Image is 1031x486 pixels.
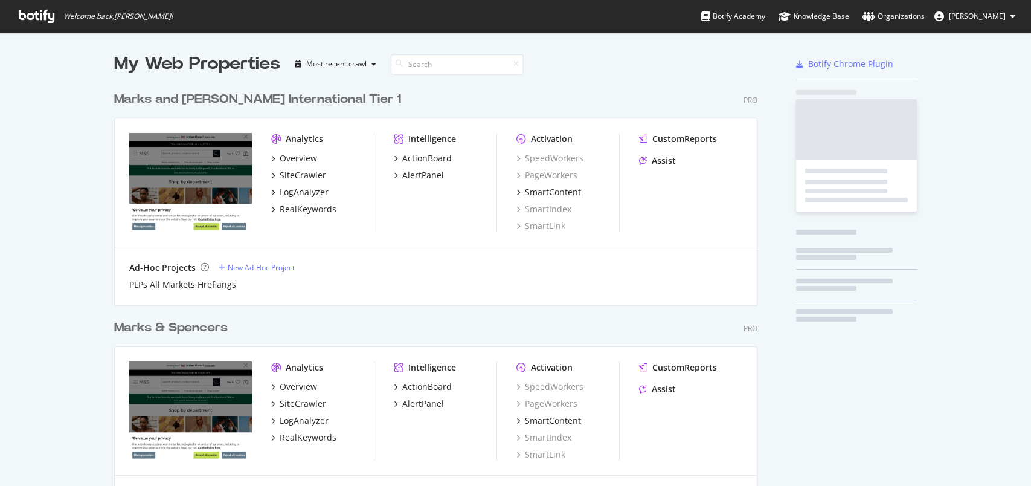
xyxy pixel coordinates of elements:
[744,95,757,105] div: Pro
[652,133,717,145] div: CustomReports
[525,186,581,198] div: SmartContent
[129,133,252,231] img: www.marksandspencer.com
[402,169,444,181] div: AlertPanel
[280,203,336,215] div: RealKeywords
[280,169,326,181] div: SiteCrawler
[639,361,717,374] a: CustomReports
[394,169,444,181] a: AlertPanel
[129,361,252,459] img: www.marksandspencer.com/
[114,52,280,76] div: My Web Properties
[949,11,1006,21] span: Andrea Scalia
[391,54,524,75] input: Search
[286,361,323,374] div: Analytics
[114,319,233,337] a: Marks & Spencers
[394,152,452,164] a: ActionBoard
[701,10,765,22] div: Botify Academy
[306,60,367,68] div: Most recent crawl
[516,152,583,164] a: SpeedWorkers
[639,383,676,395] a: Assist
[779,10,849,22] div: Knowledge Base
[280,186,329,198] div: LogAnalyzer
[271,152,317,164] a: Overview
[280,432,336,444] div: RealKeywords
[796,58,893,70] a: Botify Chrome Plugin
[408,361,456,374] div: Intelligence
[639,133,717,145] a: CustomReports
[652,383,676,395] div: Assist
[925,7,1025,26] button: [PERSON_NAME]
[516,169,577,181] a: PageWorkers
[129,262,196,274] div: Ad-Hoc Projects
[394,398,444,410] a: AlertPanel
[271,186,329,198] a: LogAnalyzer
[516,220,565,232] a: SmartLink
[744,323,757,334] div: Pro
[402,398,444,410] div: AlertPanel
[271,169,326,181] a: SiteCrawler
[652,155,676,167] div: Assist
[652,361,717,374] div: CustomReports
[286,133,323,145] div: Analytics
[114,91,401,108] div: Marks and [PERSON_NAME] International Tier 1
[114,319,228,337] div: Marks & Spencers
[271,203,336,215] a: RealKeywords
[280,415,329,427] div: LogAnalyzer
[516,381,583,393] a: SpeedWorkers
[290,54,381,74] button: Most recent crawl
[516,398,577,410] a: PageWorkers
[129,279,236,291] a: PLPs All Markets Hreflangs
[280,381,317,393] div: Overview
[63,11,173,21] span: Welcome back, [PERSON_NAME] !
[114,91,406,108] a: Marks and [PERSON_NAME] International Tier 1
[862,10,925,22] div: Organizations
[271,415,329,427] a: LogAnalyzer
[408,133,456,145] div: Intelligence
[394,381,452,393] a: ActionBoard
[280,152,317,164] div: Overview
[525,415,581,427] div: SmartContent
[808,58,893,70] div: Botify Chrome Plugin
[639,155,676,167] a: Assist
[271,432,336,444] a: RealKeywords
[402,381,452,393] div: ActionBoard
[516,432,571,444] a: SmartIndex
[271,398,326,410] a: SiteCrawler
[531,361,573,374] div: Activation
[531,133,573,145] div: Activation
[280,398,326,410] div: SiteCrawler
[516,186,581,198] a: SmartContent
[219,262,295,273] a: New Ad-Hoc Project
[271,381,317,393] a: Overview
[228,262,295,273] div: New Ad-Hoc Project
[516,449,565,461] a: SmartLink
[402,152,452,164] div: ActionBoard
[516,203,571,215] a: SmartIndex
[516,415,581,427] a: SmartContent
